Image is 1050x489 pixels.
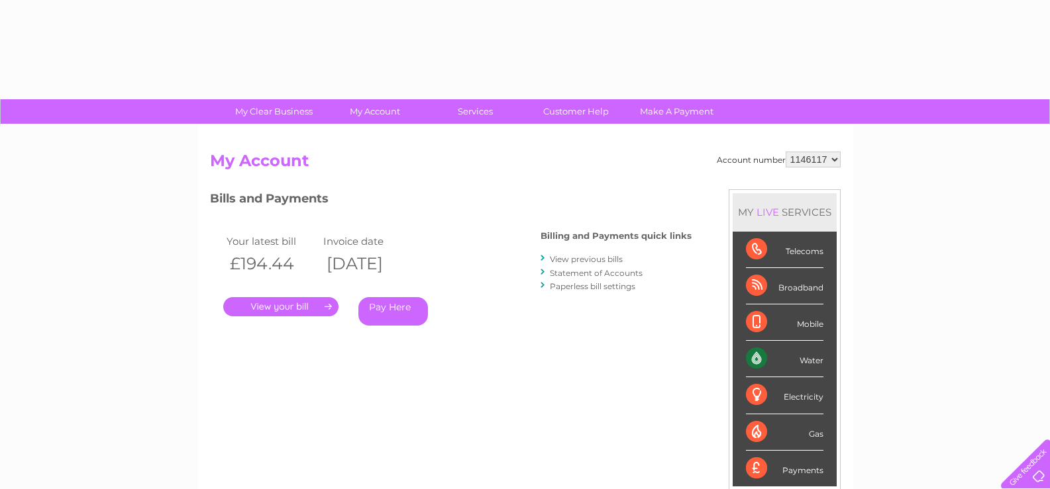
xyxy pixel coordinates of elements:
h3: Bills and Payments [210,189,692,212]
div: Account number [717,152,841,167]
td: Your latest bill [223,232,320,250]
a: Paperless bill settings [550,281,635,291]
a: Pay Here [358,297,428,326]
th: [DATE] [320,250,417,277]
div: Water [746,341,823,377]
a: View previous bills [550,254,623,264]
h2: My Account [210,152,841,177]
th: £194.44 [223,250,320,277]
div: Mobile [746,304,823,341]
h4: Billing and Payments quick links [541,231,692,241]
div: Broadband [746,268,823,304]
td: Invoice date [320,232,417,250]
a: Services [421,99,530,124]
a: Statement of Accounts [550,268,643,278]
div: Payments [746,451,823,486]
a: My Clear Business [219,99,329,124]
div: Gas [746,414,823,451]
div: Telecoms [746,232,823,268]
a: My Account [320,99,429,124]
div: LIVE [754,206,782,218]
a: Customer Help [521,99,631,124]
a: Make A Payment [622,99,731,124]
div: MY SERVICES [733,193,837,231]
a: . [223,297,339,316]
div: Electricity [746,377,823,414]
